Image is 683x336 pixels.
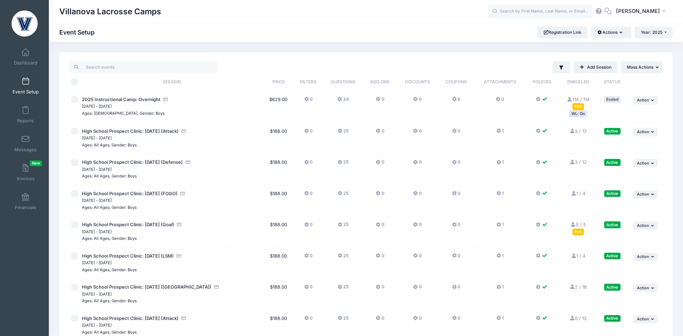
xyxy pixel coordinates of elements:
[452,315,460,325] button: 0
[17,118,34,124] span: Reports
[176,254,182,258] i: Accepting Credit Card Payments
[496,221,504,231] button: 1
[15,205,36,211] span: Financials
[633,96,658,105] button: Action
[14,147,37,153] span: Messages
[82,284,211,290] span: High School Prospect Clinic: [DATE] ([GEOGRAPHIC_DATA])
[363,73,397,91] th: Add Ons
[263,91,294,123] td: $629.00
[452,96,460,106] button: 6
[263,216,294,247] td: $188.00
[82,298,137,303] small: Ages: All Ages, Gender: Boys
[82,159,183,165] span: High School Prospect Clinic: [DATE] (Defense)
[637,254,649,259] span: Action
[397,73,438,91] th: Discounts
[82,260,112,265] small: [DATE] - [DATE]
[637,98,649,102] span: Action
[376,315,384,325] button: 0
[452,128,460,138] button: 0
[452,221,460,231] button: 0
[526,73,558,91] th: Policies
[533,79,551,84] span: Policies
[376,96,384,106] button: 0
[413,221,421,231] button: 0
[13,89,39,95] span: Event Setup
[413,159,421,169] button: 0
[591,26,631,38] button: Actions
[82,229,112,234] small: [DATE] - [DATE]
[304,128,313,138] button: 0
[604,315,621,322] div: Active
[370,79,390,84] span: Add Ons
[376,190,384,200] button: 0
[263,247,294,279] td: $188.00
[637,192,649,197] span: Action
[633,190,658,199] button: Action
[82,222,174,227] span: High School Prospect Clinic: [DATE] (Goal)
[445,79,467,84] span: Coupons
[304,96,313,106] button: 0
[263,278,294,310] td: $188.00
[496,315,504,325] button: 1
[82,330,137,335] small: Ages: All Ages, Gender: Boys
[474,73,526,91] th: Attachments
[405,79,430,84] span: Discounts
[82,136,112,140] small: [DATE] - [DATE]
[376,159,384,169] button: 0
[304,284,313,294] button: 0
[604,284,621,290] div: Active
[637,223,649,228] span: Action
[621,61,662,73] button: Mass Actions
[598,73,627,91] th: Status
[17,176,35,182] span: Invoices
[180,191,186,196] i: Accepting Credit Card Payments
[604,221,621,228] div: Active
[569,284,587,290] a: 2 / 18
[82,111,165,116] small: Ages: [DEMOGRAPHIC_DATA], Gender: Boys
[484,79,516,84] span: Attachments
[82,191,178,196] span: High School Prospect Clinic: [DATE] (FOGO)
[263,154,294,185] td: $188.00
[337,96,348,106] button: 24
[82,143,137,147] small: Ages: All Ages, Gender: Boys
[82,323,112,328] small: [DATE] - [DATE]
[570,222,586,234] a: 5 / 5 Full
[569,315,587,321] a: 0 / 12
[571,253,585,259] a: 1 / 4
[9,102,42,127] a: Reports
[452,253,460,263] button: 0
[635,26,673,38] button: Year: 2025
[82,97,160,102] span: 2025 Instructional Camp: Overnight
[80,73,263,91] th: Session
[604,96,621,103] div: Ended
[633,128,658,136] button: Action
[452,159,460,169] button: 0
[338,190,348,200] button: 25
[304,190,313,200] button: 0
[627,64,653,70] span: Mass Actions
[263,123,294,154] td: $188.00
[338,221,348,231] button: 25
[637,161,649,166] span: Action
[633,159,658,167] button: Action
[82,104,112,109] small: [DATE] - [DATE]
[82,236,137,241] small: Ages: All Ages, Gender: Boys
[413,128,421,138] button: 0
[413,190,421,200] button: 0
[82,315,179,321] span: High School Prospect Clinic: [DATE] (Attack)
[263,185,294,216] td: $188.00
[633,284,658,292] button: Action
[177,222,182,227] i: Accepting Credit Card Payments
[566,97,589,109] a: 114 / 114 Full
[304,221,313,231] button: 0
[452,284,460,294] button: 0
[633,315,658,323] button: Action
[9,45,42,69] a: Dashboard
[637,316,649,321] span: Action
[637,285,649,290] span: Action
[569,159,587,165] a: 3 / 12
[82,198,112,203] small: [DATE] - [DATE]
[573,61,617,73] a: Add Session
[571,191,585,196] a: 1 / 4
[537,26,588,38] a: Registration Link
